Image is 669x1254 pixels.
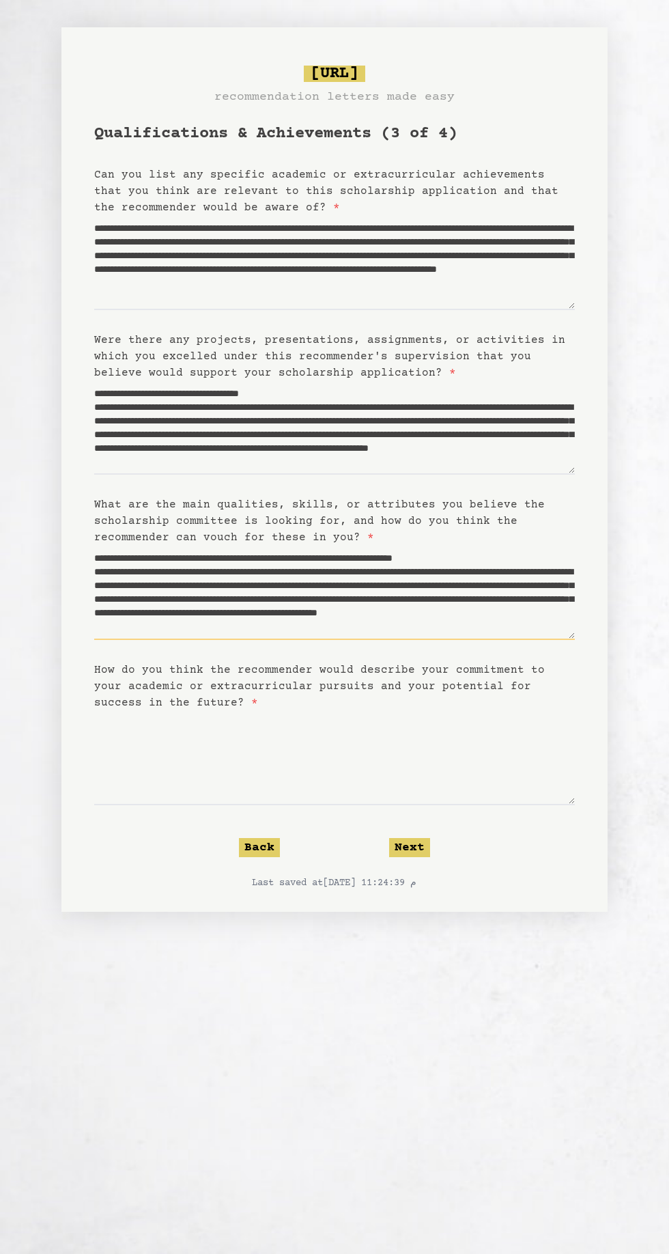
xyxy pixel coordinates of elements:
label: How do you think the recommender would describe your commitment to your academic or extracurricul... [94,664,545,709]
span: [URL] [304,66,365,82]
button: Back [239,838,280,857]
h3: recommendation letters made easy [214,87,455,107]
label: Were there any projects, presentations, assignments, or activities in which you excelled under th... [94,334,565,379]
label: What are the main qualities, skills, or attributes you believe the scholarship committee is looki... [94,499,545,544]
h1: Qualifications & Achievements (3 of 4) [94,123,575,145]
p: Last saved at [DATE] 11:24:39 م [94,876,575,890]
label: Can you list any specific academic or extracurricular achievements that you think are relevant to... [94,169,558,214]
button: Next [389,838,430,857]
